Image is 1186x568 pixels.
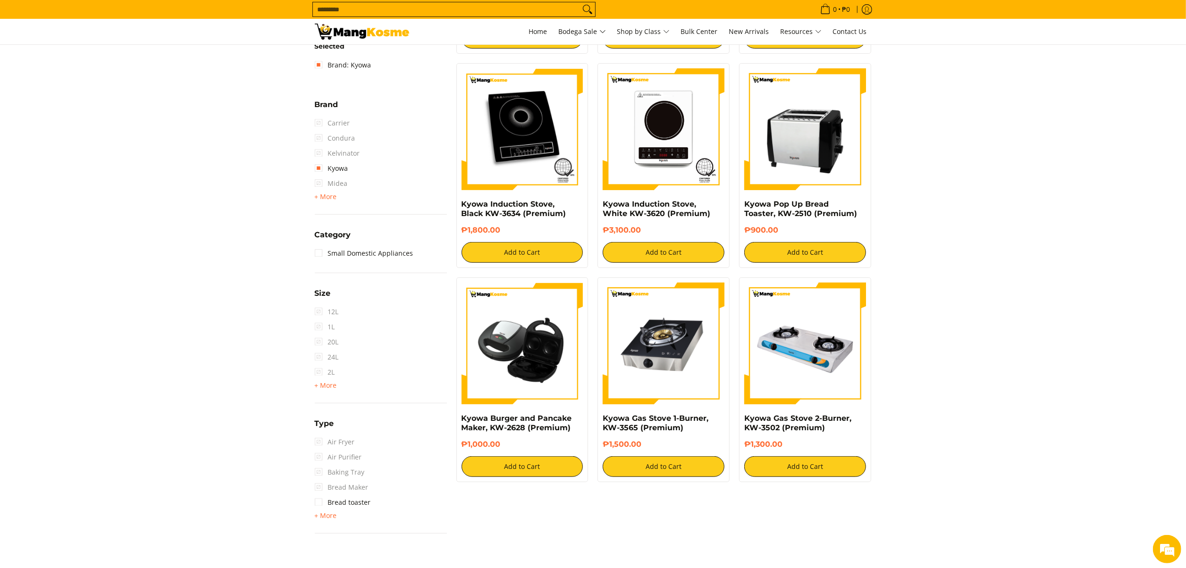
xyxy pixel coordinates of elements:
a: Kyowa Burger and Pancake Maker, KW-2628 (Premium) [462,414,572,432]
img: kyowa-tempered-glass-single-gas-burner-full-view-mang-kosme [603,283,724,404]
span: Resources [781,26,822,38]
summary: Open [315,380,337,391]
a: Resources [776,19,826,44]
span: Bulk Center [681,27,718,36]
a: Kyowa Gas Stove 1-Burner, KW-3565 (Premium) [603,414,708,432]
a: Kyowa [315,161,348,176]
h6: ₱1,800.00 [462,226,583,235]
img: kyowa-stainless-bread-toaster-premium-full-view-mang-kosme [744,68,866,190]
span: Air Fryer [315,434,355,450]
div: Minimize live chat window [155,5,177,27]
span: Air Purifier [315,450,362,465]
em: Submit [138,291,171,303]
summary: Open [315,101,338,116]
a: Shop by Class [613,19,674,44]
summary: Open [315,231,351,246]
h6: ₱1,300.00 [744,440,866,449]
button: Add to Cart [603,456,724,477]
nav: Main Menu [419,19,872,44]
a: Bread toaster [315,495,371,510]
h6: Selected [315,42,447,51]
a: New Arrivals [724,19,774,44]
a: Kyowa Induction Stove, White KW-3620 (Premium) [603,200,710,218]
span: Kelvinator [315,146,360,161]
span: Size [315,290,331,297]
span: We are offline. Please leave us a message. [20,119,165,214]
button: Add to Cart [744,242,866,263]
button: Add to Cart [462,242,583,263]
span: Category [315,231,351,239]
button: Search [580,2,595,17]
span: New Arrivals [729,27,769,36]
span: 24L [315,350,339,365]
span: 2L [315,365,335,380]
a: Bodega Sale [554,19,611,44]
summary: Open [315,290,331,304]
span: + More [315,512,337,519]
span: Midea [315,176,348,191]
a: Bulk Center [676,19,723,44]
a: Kyowa Induction Stove, Black KW-3634 (Premium) [462,200,566,218]
h6: ₱900.00 [744,226,866,235]
h6: ₱3,100.00 [603,226,724,235]
img: Kyowa Induction Stove, White KW-3620 (Premium) [603,68,724,190]
span: 1L [315,319,335,334]
summary: Open [315,191,337,202]
span: Brand [315,101,338,109]
span: 0 [832,6,839,13]
span: 12L [315,304,339,319]
h6: ₱1,000.00 [462,440,583,449]
span: ₱0 [841,6,852,13]
img: kyowa-burger-and-pancake-maker-premium-full-view-mang-kosme [462,283,583,404]
button: Add to Cart [462,456,583,477]
span: Bodega Sale [559,26,606,38]
a: Kyowa Gas Stove 2-Burner, KW-3502 (Premium) [744,414,851,432]
img: Kyowa Induction Stove, Black KW-3634 (Premium) [462,68,583,190]
span: Carrier [315,116,350,131]
span: + More [315,382,337,389]
span: Shop by Class [617,26,670,38]
h6: ₱1,500.00 [603,440,724,449]
span: Condura [315,131,355,146]
span: Baking Tray [315,465,365,480]
img: kyowa-2-burner-gas-stove-stainless-steel-premium-full-view-mang-kosme [744,283,866,404]
span: 20L [315,334,339,350]
a: Contact Us [828,19,872,44]
span: Type [315,420,334,427]
a: Brand: Kyowa [315,58,371,73]
img: Small Appliances l Mang Kosme: Home Appliances Warehouse Sale Kyowa [315,24,409,40]
a: Kyowa Pop Up Bread Toaster, KW-2510 (Premium) [744,200,857,218]
div: Leave a message [49,53,159,65]
span: Home [529,27,547,36]
a: Small Domestic Appliances [315,246,413,261]
summary: Open [315,420,334,434]
a: Home [524,19,552,44]
button: Add to Cart [744,456,866,477]
button: Add to Cart [603,242,724,263]
span: • [817,4,853,15]
summary: Open [315,510,337,521]
span: + More [315,193,337,200]
textarea: Type your message and click 'Submit' [5,258,180,291]
span: Bread Maker [315,480,369,495]
span: Contact Us [833,27,867,36]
